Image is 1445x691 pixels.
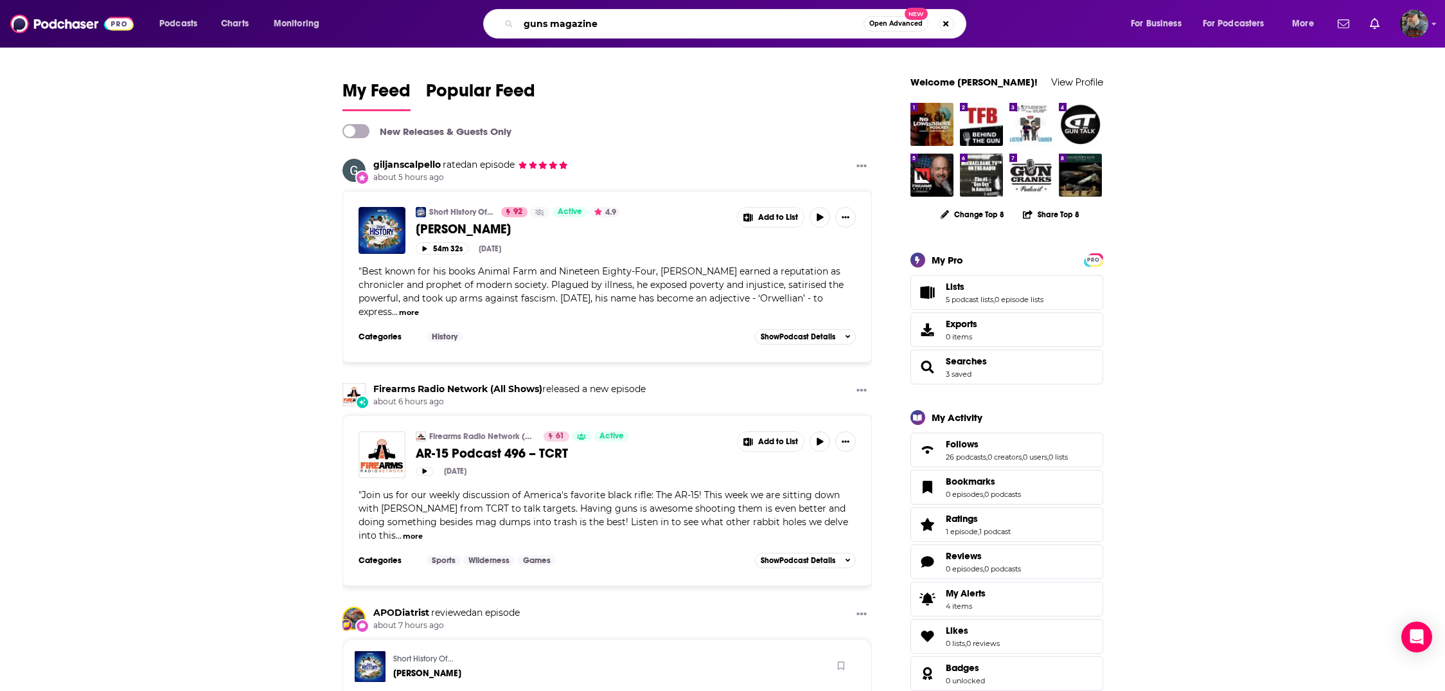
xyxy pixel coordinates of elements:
span: Follows [946,438,979,450]
button: Open AdvancedNew [864,16,928,31]
img: George Orwell [355,651,386,682]
a: Firearms Radio Network (All Shows) [373,383,542,395]
img: No Lowballers [910,103,953,146]
a: My Feed [342,80,411,111]
a: Show notifications dropdown [1333,13,1354,35]
span: giljanscalpello's Rating: 5 out of 5 [517,160,568,170]
span: Likes [946,625,968,636]
span: Badges [946,662,979,674]
span: Add to List [758,213,798,222]
button: open menu [1122,13,1198,34]
span: Reviews [946,550,982,562]
a: Short History Of... [416,207,426,217]
a: giljanscalpello [373,159,441,170]
span: Podcasts [159,15,197,33]
img: AR-15 Podcast 496 – TCRT [359,431,405,478]
span: " [359,265,844,318]
button: open menu [1194,13,1283,34]
a: APODiatrist [344,608,364,629]
span: 0 items [946,332,977,341]
a: 0 lists [946,639,965,648]
img: MICHAELBANE.TV™ ON THE RADIO! [960,154,1003,197]
a: [PERSON_NAME] [416,221,728,237]
img: Firearms Radio Network (All Shows) [342,383,366,406]
a: Ratings [915,516,941,534]
span: reviewed [431,607,472,618]
a: Follows [946,438,1068,450]
span: Active [599,430,624,443]
span: Open Advanced [869,21,923,27]
button: Change Top 8 [933,206,1013,222]
a: Firearms Radio Network (All Shows) [429,431,535,442]
a: 3 saved [946,370,971,379]
img: User Badge Icon [340,618,353,631]
span: Join us for our weekly discussion of America's favorite black rifle: The AR-15! This week we are ... [359,489,848,541]
a: Charts [213,13,256,34]
a: PRO [1086,254,1101,264]
span: Popular Feed [426,80,535,109]
a: Bookmarks [915,478,941,496]
span: about 7 hours ago [373,620,520,631]
a: Exports [910,312,1103,347]
span: Lists [946,281,964,292]
a: 0 episodes [946,490,983,499]
span: ... [392,306,398,318]
span: , [983,564,984,573]
img: George Orwell [359,207,405,254]
a: Popular Feed [426,80,535,111]
h3: Categories [359,555,416,566]
img: giljanscalpello [342,159,366,182]
span: Ratings [946,513,978,525]
button: more [399,307,419,318]
button: 4.9 [590,207,620,217]
div: My Pro [932,254,963,266]
img: Collector's Elite Auctions Preview Show [1059,154,1102,197]
span: Bookmarks [946,476,995,487]
span: Monitoring [274,15,319,33]
span: , [978,527,979,536]
span: Charts [221,15,249,33]
a: 92 [501,207,527,217]
a: Firearms Radio Network (All Shows) [416,431,426,442]
span: about 5 hours ago [373,172,569,183]
span: Exports [946,318,977,330]
button: Show More Button [835,207,856,228]
div: My Activity [932,411,982,424]
button: ShowPodcast Details [755,553,856,568]
span: New [905,8,928,20]
a: 0 reviews [966,639,1000,648]
div: New Review [355,619,369,633]
a: 1 episode [946,527,978,536]
img: TFB Behind the Gun Podcast [960,103,1003,146]
button: Show More Button [851,607,872,623]
div: an episode [373,607,520,619]
a: Reviews [946,550,1021,562]
a: Searches [946,355,987,367]
span: Badges [910,656,1103,691]
span: Best known for his books Animal Farm and Nineteen Eighty-Four, [PERSON_NAME] earned a reputation ... [359,265,844,318]
span: " [359,489,848,541]
span: rated [443,159,466,170]
span: , [993,295,995,304]
span: Likes [910,619,1103,654]
a: History [427,332,463,342]
a: Reviews [915,553,941,571]
span: Lists [910,275,1103,310]
a: Likes [915,627,941,645]
a: Short History Of... [429,207,493,217]
img: Podchaser - Follow, Share and Rate Podcasts [10,12,134,36]
span: Ratings [910,507,1103,542]
a: Show notifications dropdown [1365,13,1385,35]
button: Show profile menu [1400,10,1428,38]
span: PRO [1086,255,1101,265]
span: Follows [910,433,1103,467]
span: My Alerts [946,588,986,599]
button: Show More Button [835,431,856,452]
img: Student of the Gun Radio [1009,103,1052,146]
